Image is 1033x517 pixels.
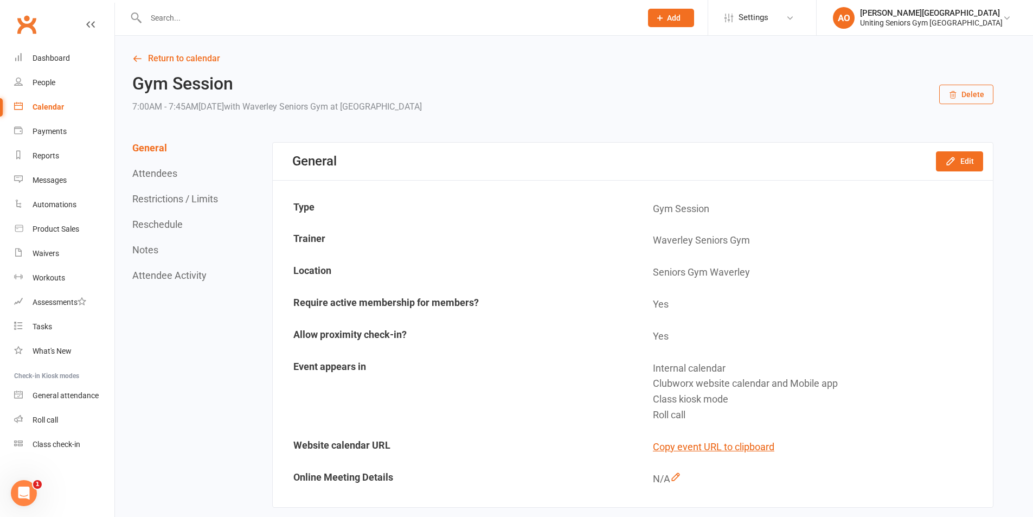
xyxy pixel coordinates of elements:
a: Product Sales [14,217,114,241]
a: Return to calendar [132,51,993,66]
a: Calendar [14,95,114,119]
div: Roll call [33,416,58,424]
div: AO [833,7,855,29]
div: 7:00AM - 7:45AM[DATE] [132,99,422,114]
button: Copy event URL to clipboard [653,439,774,455]
div: Internal calendar [653,361,984,376]
span: Add [667,14,681,22]
a: Reports [14,144,114,168]
button: Reschedule [132,219,183,230]
div: Roll call [653,407,984,423]
div: General attendance [33,391,99,400]
div: Uniting Seniors Gym [GEOGRAPHIC_DATA] [860,18,1003,28]
td: Allow proximity check-in? [274,321,632,352]
div: Payments [33,127,67,136]
span: at [GEOGRAPHIC_DATA] [330,101,422,112]
button: Delete [939,85,993,104]
iframe: Intercom live chat [11,480,37,506]
button: Add [648,9,694,27]
a: Dashboard [14,46,114,71]
td: Yes [633,289,992,320]
button: General [132,142,167,154]
a: Class kiosk mode [14,432,114,457]
a: Roll call [14,408,114,432]
div: [PERSON_NAME][GEOGRAPHIC_DATA] [860,8,1003,18]
div: Calendar [33,103,64,111]
td: Waverley Seniors Gym [633,225,992,256]
button: Notes [132,244,158,256]
td: Seniors Gym Waverley [633,257,992,288]
td: Type [274,194,632,225]
span: with Waverley Seniors Gym [224,101,328,112]
td: Online Meeting Details [274,464,632,495]
button: Edit [936,151,983,171]
td: Yes [633,321,992,352]
div: Dashboard [33,54,70,62]
div: Class check-in [33,440,80,449]
a: People [14,71,114,95]
td: Require active membership for members? [274,289,632,320]
input: Search... [143,10,634,25]
a: What's New [14,339,114,363]
a: Workouts [14,266,114,290]
div: Tasks [33,322,52,331]
td: Event appears in [274,353,632,431]
td: Trainer [274,225,632,256]
a: Tasks [14,315,114,339]
div: Messages [33,176,67,184]
button: Attendee Activity [132,270,207,281]
a: Waivers [14,241,114,266]
div: Assessments [33,298,86,307]
a: General attendance kiosk mode [14,384,114,408]
span: Settings [739,5,768,30]
a: Clubworx [13,11,40,38]
button: Attendees [132,168,177,179]
a: Payments [14,119,114,144]
td: Website calendar URL [274,432,632,463]
td: Location [274,257,632,288]
div: Workouts [33,273,65,282]
button: Restrictions / Limits [132,193,218,205]
a: Automations [14,193,114,217]
a: Messages [14,168,114,193]
a: Assessments [14,290,114,315]
div: N/A [653,471,984,487]
div: Product Sales [33,225,79,233]
div: Automations [33,200,76,209]
div: General [292,154,337,169]
span: 1 [33,480,42,489]
div: Waivers [33,249,59,258]
div: Reports [33,151,59,160]
h2: Gym Session [132,74,422,93]
div: Clubworx website calendar and Mobile app [653,376,984,392]
div: People [33,78,55,87]
div: What's New [33,347,72,355]
td: Gym Session [633,194,992,225]
div: Class kiosk mode [653,392,984,407]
